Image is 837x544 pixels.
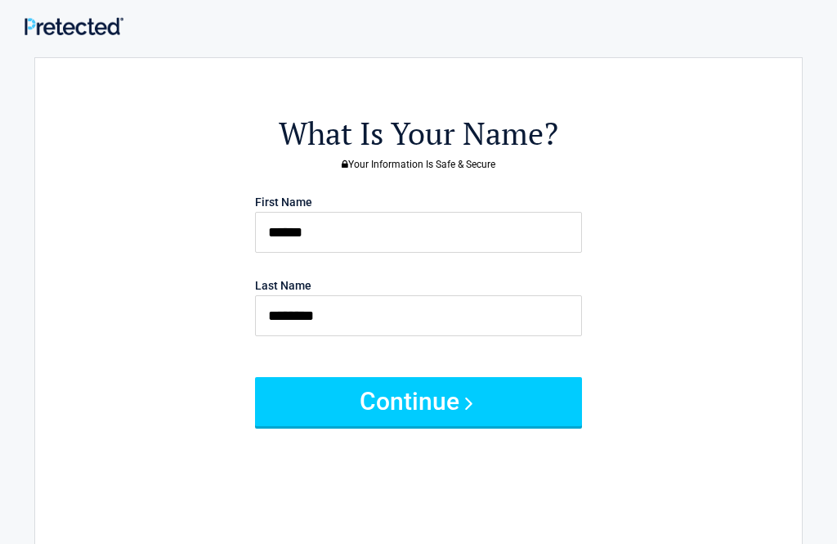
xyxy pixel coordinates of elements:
button: Continue [255,377,582,426]
h2: What Is Your Name? [125,113,712,155]
label: First Name [255,196,312,208]
label: Last Name [255,280,311,291]
h3: Your Information Is Safe & Secure [125,160,712,169]
img: Main Logo [25,17,123,35]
